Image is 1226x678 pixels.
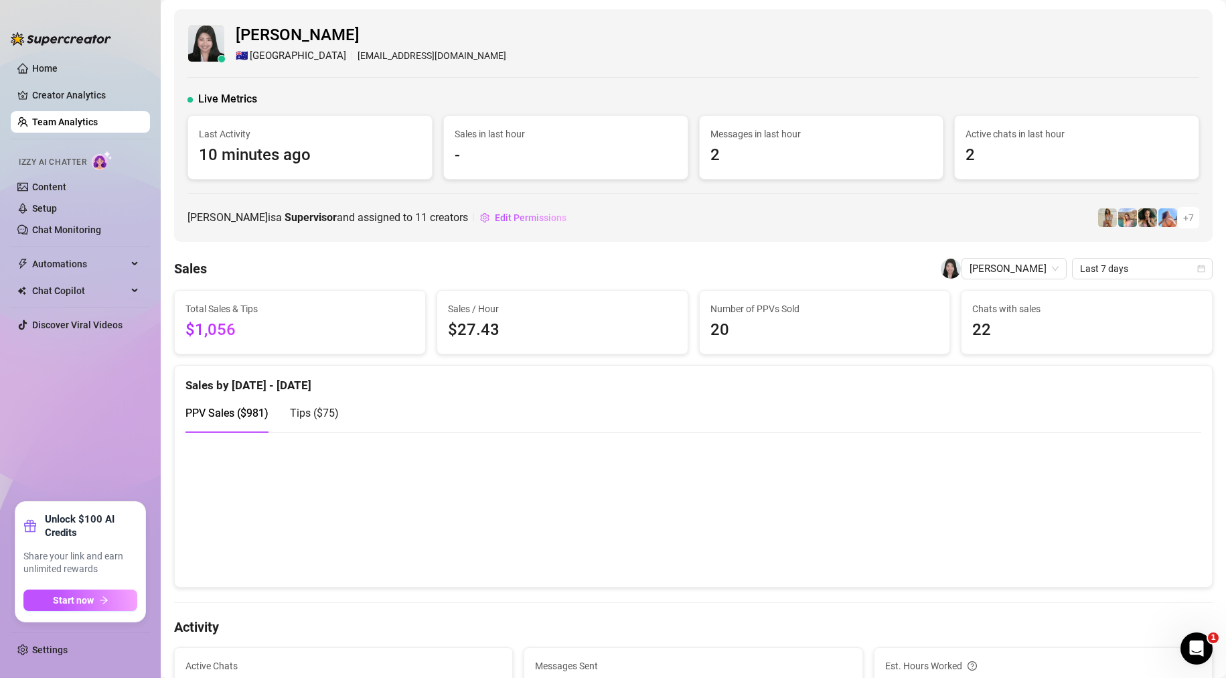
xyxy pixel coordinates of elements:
[185,301,414,316] span: Total Sales & Tips
[236,48,506,64] div: [EMAIL_ADDRESS][DOMAIN_NAME]
[32,182,66,192] a: Content
[185,366,1201,395] div: Sales by [DATE] - [DATE]
[199,143,421,168] span: 10 minutes ago
[970,259,1059,279] span: Johaina Therese Gaspar
[710,318,939,343] span: 20
[11,32,111,46] img: logo-BBDzfeDw.svg
[448,301,677,316] span: Sales / Hour
[1080,259,1205,279] span: Last 7 days
[32,253,127,275] span: Automations
[968,659,977,673] span: question-circle
[17,286,26,295] img: Chat Copilot
[32,84,139,106] a: Creator Analytics
[174,259,207,278] h4: Sales
[198,91,257,107] span: Live Metrics
[448,318,677,343] span: $27.43
[479,207,567,228] button: Edit Permissions
[710,143,933,168] span: 2
[32,63,58,74] a: Home
[32,203,57,214] a: Setup
[285,211,337,224] b: Supervisor
[455,127,677,141] span: Sales in last hour
[45,513,137,539] strong: Unlock $100 AI Credits
[32,645,68,655] a: Settings
[23,519,37,533] span: gift
[199,127,421,141] span: Last Activity
[19,156,86,169] span: Izzy AI Chatter
[250,48,346,64] span: [GEOGRAPHIC_DATA]
[966,143,1188,168] span: 2
[885,659,1201,673] div: Est. Hours Worked
[92,151,112,170] img: AI Chatter
[415,211,427,224] span: 11
[972,318,1201,343] span: 22
[185,318,414,343] span: $1,056
[32,320,123,330] a: Discover Viral Videos
[99,596,108,605] span: arrow-right
[17,259,28,269] span: thunderbolt
[972,301,1201,316] span: Chats with sales
[1138,208,1157,227] img: Allie
[1158,208,1177,227] img: OLIVIA
[236,23,506,48] span: [PERSON_NAME]
[1180,632,1213,665] iframe: Intercom live chat
[187,209,468,226] span: [PERSON_NAME] is a and assigned to creators
[185,659,502,673] span: Active Chats
[290,407,339,419] span: Tips ( $75 )
[480,213,489,222] span: setting
[23,590,137,611] button: Start nowarrow-right
[174,618,1213,636] h4: Activity
[188,25,224,62] img: Johaina Therese Gaspar
[1098,208,1117,227] img: Zoey
[23,550,137,576] span: Share your link and earn unlimited rewards
[236,48,248,64] span: 🇦🇺
[535,659,851,673] span: Messages Sent
[1183,210,1194,225] span: + 7
[966,127,1188,141] span: Active chats in last hour
[710,127,933,141] span: Messages in last hour
[455,143,677,168] span: -
[1118,208,1137,227] img: Marabest
[32,117,98,127] a: Team Analytics
[495,212,566,223] span: Edit Permissions
[32,224,101,235] a: Chat Monitoring
[32,280,127,301] span: Chat Copilot
[53,595,94,606] span: Start now
[710,301,939,316] span: Number of PPVs Sold
[941,259,961,279] img: Johaina Therese Gaspar
[1197,265,1205,273] span: calendar
[185,407,269,419] span: PPV Sales ( $981 )
[1208,632,1219,643] span: 1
